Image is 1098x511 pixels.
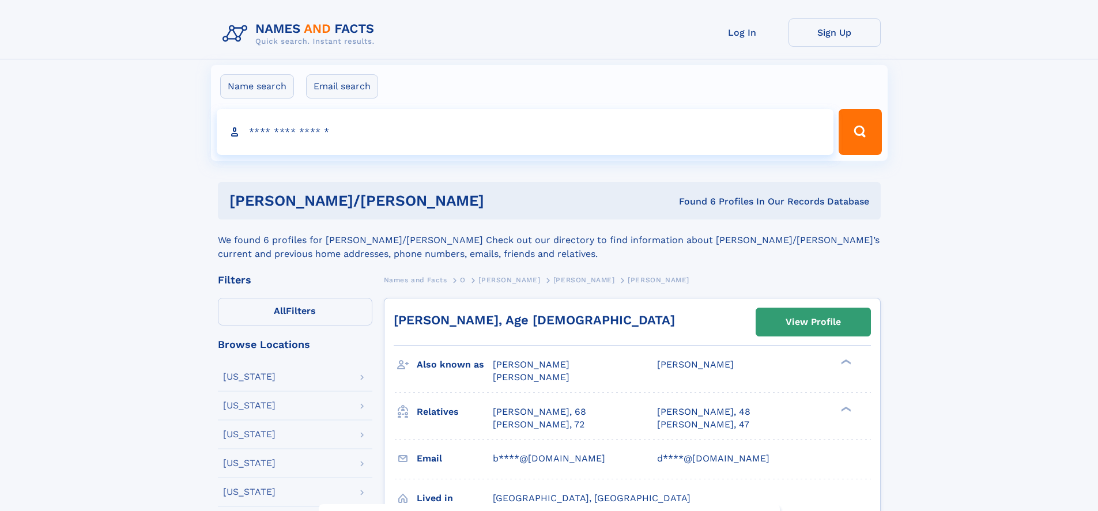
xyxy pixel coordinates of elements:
[756,308,870,336] a: View Profile
[217,109,834,155] input: search input
[218,219,881,261] div: We found 6 profiles for [PERSON_NAME]/[PERSON_NAME] Check out our directory to find information a...
[417,402,493,422] h3: Relatives
[223,459,276,468] div: [US_STATE]
[417,449,493,468] h3: Email
[218,298,372,325] label: Filters
[696,18,788,47] a: Log In
[306,74,378,99] label: Email search
[493,493,691,504] span: [GEOGRAPHIC_DATA], [GEOGRAPHIC_DATA]
[493,372,569,383] span: [PERSON_NAME]
[220,74,294,99] label: Name search
[394,313,675,327] a: [PERSON_NAME], Age [DEMOGRAPHIC_DATA]
[218,18,384,50] img: Logo Names and Facts
[223,487,276,497] div: [US_STATE]
[460,276,466,284] span: O
[478,276,540,284] span: [PERSON_NAME]
[218,339,372,350] div: Browse Locations
[839,109,881,155] button: Search Button
[657,418,749,431] a: [PERSON_NAME], 47
[223,372,276,381] div: [US_STATE]
[493,418,584,431] a: [PERSON_NAME], 72
[229,194,582,208] h1: [PERSON_NAME]/[PERSON_NAME]
[218,275,372,285] div: Filters
[788,18,881,47] a: Sign Up
[274,305,286,316] span: All
[417,489,493,508] h3: Lived in
[223,430,276,439] div: [US_STATE]
[384,272,447,287] a: Names and Facts
[628,276,689,284] span: [PERSON_NAME]
[657,406,750,418] a: [PERSON_NAME], 48
[582,195,869,208] div: Found 6 Profiles In Our Records Database
[460,272,466,287] a: O
[223,401,276,410] div: [US_STATE]
[553,276,615,284] span: [PERSON_NAME]
[838,358,852,366] div: ❯
[478,272,540,287] a: [PERSON_NAME]
[493,359,569,370] span: [PERSON_NAME]
[553,272,615,287] a: [PERSON_NAME]
[786,309,841,335] div: View Profile
[838,405,852,412] div: ❯
[417,355,493,374] h3: Also known as
[493,406,586,418] a: [PERSON_NAME], 68
[657,359,734,370] span: [PERSON_NAME]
